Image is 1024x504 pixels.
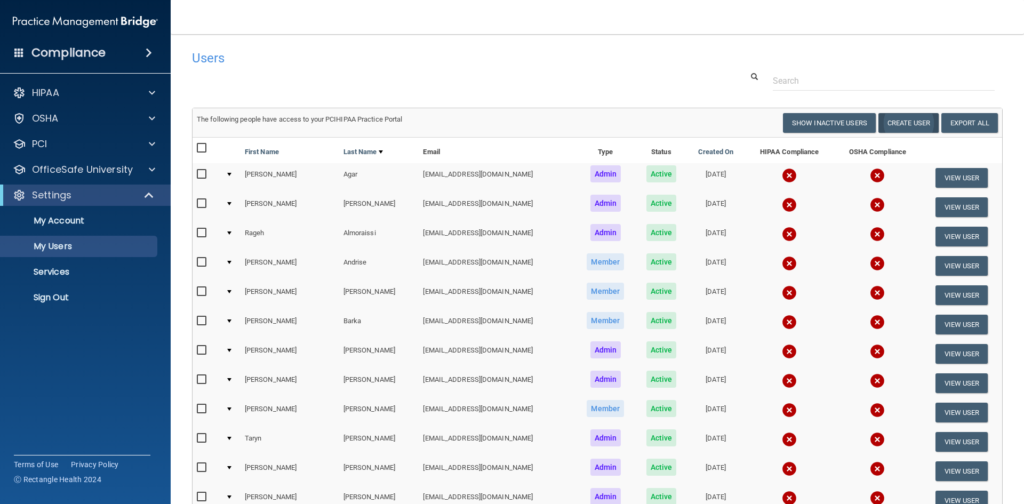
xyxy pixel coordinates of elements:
[687,310,745,339] td: [DATE]
[646,312,677,329] span: Active
[13,86,155,99] a: HIPAA
[32,163,133,176] p: OfficeSafe University
[773,71,995,91] input: Search
[870,285,885,300] img: cross.ca9f0e7f.svg
[339,251,419,281] td: Andrise
[782,461,797,476] img: cross.ca9f0e7f.svg
[587,312,624,329] span: Member
[870,168,885,183] img: cross.ca9f0e7f.svg
[834,138,921,163] th: OSHA Compliance
[419,457,575,486] td: [EMAIL_ADDRESS][DOMAIN_NAME]
[7,241,153,252] p: My Users
[935,373,988,393] button: View User
[71,459,119,470] a: Privacy Policy
[870,403,885,418] img: cross.ca9f0e7f.svg
[192,51,658,65] h4: Users
[419,163,575,193] td: [EMAIL_ADDRESS][DOMAIN_NAME]
[687,339,745,369] td: [DATE]
[241,251,339,281] td: [PERSON_NAME]
[687,457,745,486] td: [DATE]
[590,371,621,388] span: Admin
[339,163,419,193] td: Agar
[13,189,155,202] a: Settings
[646,253,677,270] span: Active
[590,341,621,358] span: Admin
[419,193,575,222] td: [EMAIL_ADDRESS][DOMAIN_NAME]
[13,11,158,33] img: PMB logo
[782,256,797,271] img: cross.ca9f0e7f.svg
[241,310,339,339] td: [PERSON_NAME]
[935,432,988,452] button: View User
[646,283,677,300] span: Active
[339,369,419,398] td: [PERSON_NAME]
[241,457,339,486] td: [PERSON_NAME]
[32,189,71,202] p: Settings
[245,146,279,158] a: First Name
[241,369,339,398] td: [PERSON_NAME]
[241,339,339,369] td: [PERSON_NAME]
[32,86,59,99] p: HIPAA
[941,113,998,133] a: Export All
[646,224,677,241] span: Active
[419,398,575,427] td: [EMAIL_ADDRESS][DOMAIN_NAME]
[646,341,677,358] span: Active
[13,163,155,176] a: OfficeSafe University
[13,112,155,125] a: OSHA
[7,215,153,226] p: My Account
[241,193,339,222] td: [PERSON_NAME]
[339,339,419,369] td: [PERSON_NAME]
[13,138,155,150] a: PCI
[646,429,677,446] span: Active
[782,227,797,242] img: cross.ca9f0e7f.svg
[783,113,876,133] button: Show Inactive Users
[870,256,885,271] img: cross.ca9f0e7f.svg
[339,310,419,339] td: Barka
[575,138,636,163] th: Type
[935,227,988,246] button: View User
[590,165,621,182] span: Admin
[935,461,988,481] button: View User
[935,168,988,188] button: View User
[419,251,575,281] td: [EMAIL_ADDRESS][DOMAIN_NAME]
[590,459,621,476] span: Admin
[935,197,988,217] button: View User
[687,427,745,457] td: [DATE]
[745,138,834,163] th: HIPAA Compliance
[687,281,745,310] td: [DATE]
[339,193,419,222] td: [PERSON_NAME]
[782,373,797,388] img: cross.ca9f0e7f.svg
[241,281,339,310] td: [PERSON_NAME]
[587,283,624,300] span: Member
[419,138,575,163] th: Email
[935,315,988,334] button: View User
[587,400,624,417] span: Member
[870,432,885,447] img: cross.ca9f0e7f.svg
[419,427,575,457] td: [EMAIL_ADDRESS][DOMAIN_NAME]
[687,251,745,281] td: [DATE]
[339,427,419,457] td: [PERSON_NAME]
[782,344,797,359] img: cross.ca9f0e7f.svg
[587,253,624,270] span: Member
[419,369,575,398] td: [EMAIL_ADDRESS][DOMAIN_NAME]
[339,398,419,427] td: [PERSON_NAME]
[14,474,101,485] span: Ⓒ Rectangle Health 2024
[31,45,106,60] h4: Compliance
[935,403,988,422] button: View User
[419,281,575,310] td: [EMAIL_ADDRESS][DOMAIN_NAME]
[241,163,339,193] td: [PERSON_NAME]
[687,163,745,193] td: [DATE]
[590,195,621,212] span: Admin
[687,193,745,222] td: [DATE]
[687,369,745,398] td: [DATE]
[343,146,383,158] a: Last Name
[870,315,885,330] img: cross.ca9f0e7f.svg
[782,403,797,418] img: cross.ca9f0e7f.svg
[419,310,575,339] td: [EMAIL_ADDRESS][DOMAIN_NAME]
[32,112,59,125] p: OSHA
[590,429,621,446] span: Admin
[32,138,47,150] p: PCI
[870,373,885,388] img: cross.ca9f0e7f.svg
[339,222,419,251] td: Almoraissi
[782,315,797,330] img: cross.ca9f0e7f.svg
[241,222,339,251] td: Rageh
